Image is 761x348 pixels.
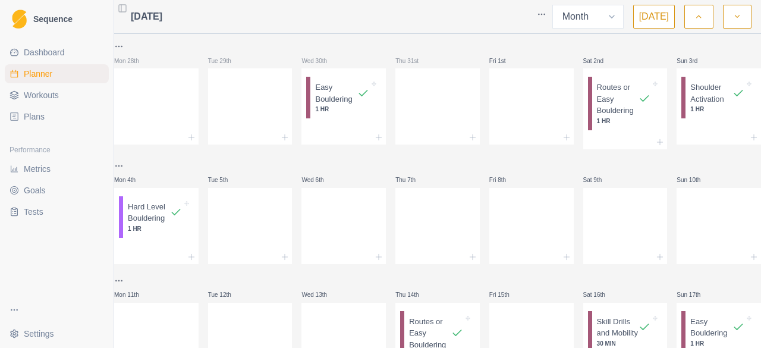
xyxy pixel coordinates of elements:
[489,57,525,65] p: Fri 1st
[597,117,651,126] p: 1 HR
[24,68,52,80] span: Planner
[119,196,194,238] div: Hard Level Bouldering1 HR
[5,140,109,159] div: Performance
[597,81,639,117] p: Routes or Easy Bouldering
[5,43,109,62] a: Dashboard
[5,324,109,343] button: Settings
[583,175,619,184] p: Sat 9th
[395,175,431,184] p: Thu 7th
[301,290,337,299] p: Wed 13th
[588,77,663,130] div: Routes or Easy Bouldering1 HR
[395,57,431,65] p: Thu 31st
[114,175,150,184] p: Mon 4th
[5,159,109,178] a: Metrics
[128,224,182,233] p: 1 HR
[24,46,65,58] span: Dashboard
[690,316,732,339] p: Easy Bouldering
[690,105,744,114] p: 1 HR
[306,77,381,118] div: Easy Bouldering1 HR
[208,290,244,299] p: Tue 12th
[114,290,150,299] p: Mon 11th
[5,5,109,33] a: LogoSequence
[301,57,337,65] p: Wed 30th
[24,89,59,101] span: Workouts
[24,206,43,218] span: Tests
[5,181,109,200] a: Goals
[690,339,744,348] p: 1 HR
[5,86,109,105] a: Workouts
[5,107,109,126] a: Plans
[208,175,244,184] p: Tue 5th
[24,163,51,175] span: Metrics
[315,81,357,105] p: Easy Bouldering
[489,175,525,184] p: Fri 8th
[677,175,712,184] p: Sun 10th
[5,64,109,83] a: Planner
[128,201,170,224] p: Hard Level Bouldering
[131,10,162,24] span: [DATE]
[633,5,675,29] button: [DATE]
[597,339,651,348] p: 30 MIN
[33,15,73,23] span: Sequence
[690,81,732,105] p: Shoulder Activation
[24,184,46,196] span: Goals
[597,316,639,339] p: Skill Drills and Mobility
[24,111,45,123] span: Plans
[583,290,619,299] p: Sat 16th
[208,57,244,65] p: Tue 29th
[301,175,337,184] p: Wed 6th
[114,57,150,65] p: Mon 28th
[395,290,431,299] p: Thu 14th
[315,105,369,114] p: 1 HR
[583,57,619,65] p: Sat 2nd
[12,10,27,29] img: Logo
[681,77,756,118] div: Shoulder Activation1 HR
[489,290,525,299] p: Fri 15th
[677,290,712,299] p: Sun 17th
[677,57,712,65] p: Sun 3rd
[5,202,109,221] a: Tests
